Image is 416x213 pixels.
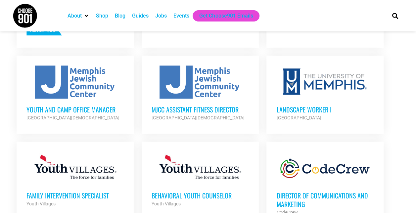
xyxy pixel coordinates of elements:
div: About [64,10,93,21]
h3: Youth and Camp Office Manager [26,105,124,114]
h3: Landscape Worker I [276,105,374,114]
a: Jobs [155,12,167,20]
a: Get Choose901 Emails [199,12,253,20]
h3: Behavioral Youth Counselor [152,191,249,200]
strong: Youth Villages [26,201,56,206]
a: Guides [132,12,149,20]
strong: [GEOGRAPHIC_DATA][DEMOGRAPHIC_DATA] [152,115,245,120]
a: Shop [96,12,108,20]
a: Youth and Camp Office Manager [GEOGRAPHIC_DATA][DEMOGRAPHIC_DATA] [17,56,134,132]
a: MJCC Assistant Fitness Director [GEOGRAPHIC_DATA][DEMOGRAPHIC_DATA] [142,56,259,132]
nav: Main nav [64,10,381,21]
strong: [GEOGRAPHIC_DATA][DEMOGRAPHIC_DATA] [26,115,119,120]
a: Events [173,12,189,20]
a: About [68,12,82,20]
strong: Youth Villages [152,201,181,206]
div: Search [390,10,400,21]
h3: Family Intervention Specialist [26,191,124,200]
h3: MJCC Assistant Fitness Director [152,105,249,114]
h3: Director of Communications and Marketing [276,191,374,208]
strong: [GEOGRAPHIC_DATA] [276,115,321,120]
a: Blog [115,12,125,20]
a: Landscape Worker I [GEOGRAPHIC_DATA] [266,56,384,132]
